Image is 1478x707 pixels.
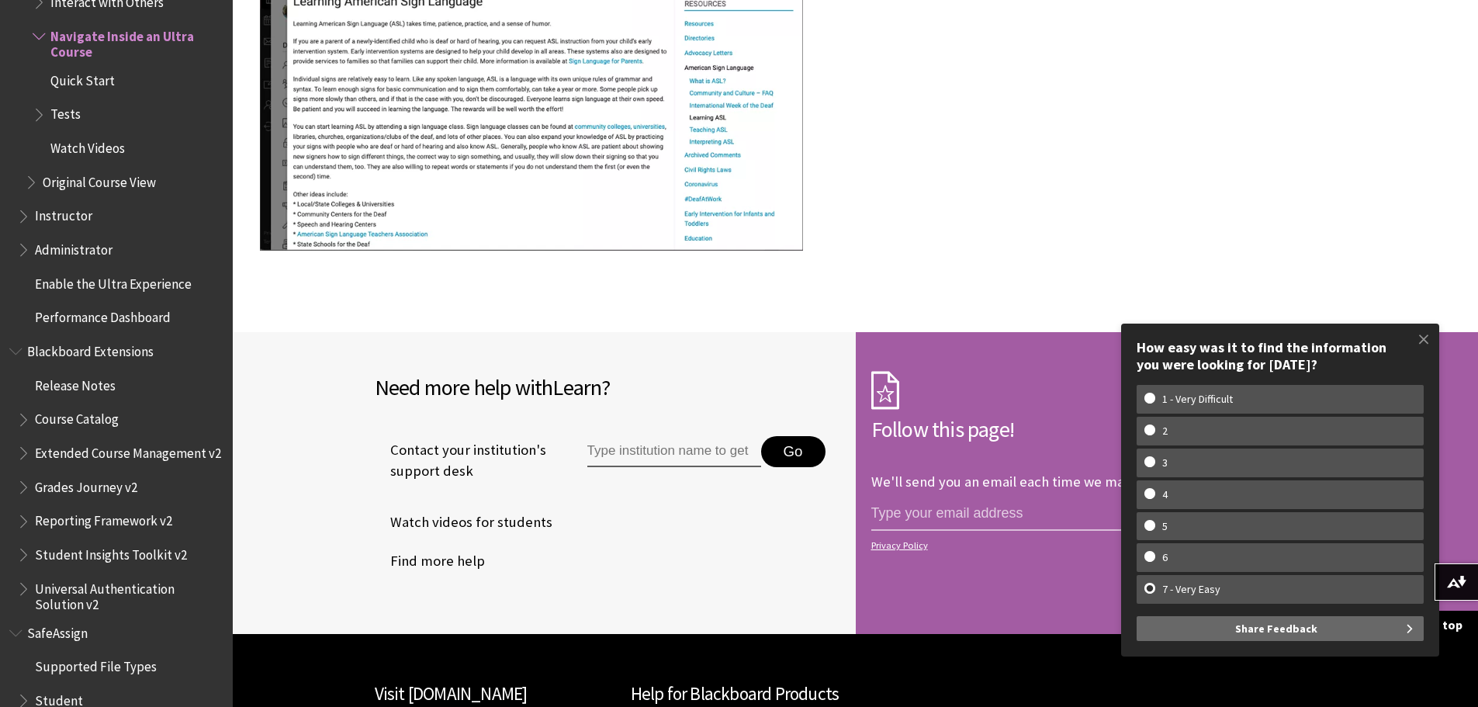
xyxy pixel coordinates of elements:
[871,473,1275,490] p: We'll send you an email each time we make an important change.
[50,68,115,88] span: Quick Start
[375,682,528,705] a: Visit [DOMAIN_NAME]
[35,576,222,612] span: Universal Authentication Solution v2
[50,102,81,123] span: Tests
[35,654,157,675] span: Supported File Types
[35,542,187,563] span: Student Insights Toolkit v2
[35,407,119,428] span: Course Catalog
[1144,583,1238,596] w-span: 7 - Very Easy
[1144,425,1186,438] w-span: 2
[9,338,223,612] nav: Book outline for Blackboard Extensions
[1144,456,1186,470] w-span: 3
[35,508,172,529] span: Reporting Framework v2
[35,373,116,393] span: Release Notes
[35,305,171,326] span: Performance Dashboard
[35,271,192,292] span: Enable the Ultra Experience
[50,23,222,60] span: Navigate Inside an Ultra Course
[552,373,601,401] span: Learn
[1137,616,1424,641] button: Share Feedback
[35,474,137,495] span: Grades Journey v2
[871,371,899,410] img: Subscription Icon
[375,440,552,480] span: Contact your institution's support desk
[1144,393,1251,406] w-span: 1 - Very Difficult
[27,620,88,641] span: SafeAssign
[27,338,154,359] span: Blackboard Extensions
[587,436,761,467] input: Type institution name to get support
[43,169,156,190] span: Original Course View
[35,440,221,461] span: Extended Course Management v2
[1235,616,1317,641] span: Share Feedback
[871,413,1337,445] h2: Follow this page!
[1144,520,1186,533] w-span: 5
[1144,551,1186,564] w-span: 6
[35,203,92,224] span: Instructor
[1137,339,1424,373] div: How easy was it to find the information you were looking for [DATE]?
[1144,488,1186,501] w-span: 4
[35,237,112,258] span: Administrator
[375,549,485,573] a: Find more help
[375,511,552,534] a: Watch videos for students
[50,135,125,156] span: Watch Videos
[761,436,826,467] button: Go
[871,540,1332,551] a: Privacy Policy
[375,371,840,404] h2: Need more help with ?
[871,498,1171,531] input: email address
